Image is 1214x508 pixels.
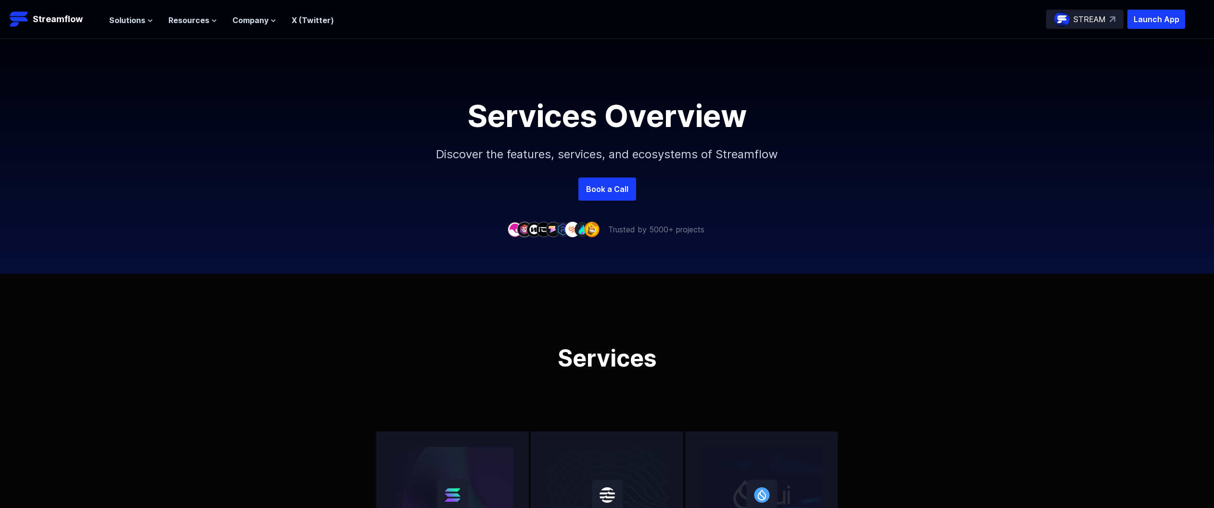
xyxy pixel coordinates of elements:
[1046,10,1124,29] a: STREAM
[578,178,636,201] a: Book a Call
[536,222,551,237] img: company-4
[1110,16,1115,22] img: top-right-arrow.svg
[400,131,814,178] p: Discover the features, services, and ecosystems of Streamflow
[168,14,217,26] button: Resources
[10,10,100,29] a: Streamflow
[1073,13,1106,25] p: STREAM
[517,222,532,237] img: company-2
[1127,10,1185,29] button: Launch App
[565,222,580,237] img: company-7
[575,222,590,237] img: company-8
[168,14,209,26] span: Resources
[507,222,523,237] img: company-1
[584,222,600,237] img: company-9
[374,335,840,370] h1: Services
[546,222,561,237] img: company-5
[526,222,542,237] img: company-3
[292,15,334,25] a: X (Twitter)
[1054,12,1070,27] img: streamflow-logo-circle.png
[232,14,276,26] button: Company
[608,224,704,235] p: Trusted by 5000+ projects
[33,13,83,26] p: Streamflow
[391,101,824,131] h1: Services Overview
[232,14,268,26] span: Company
[109,14,145,26] span: Solutions
[109,14,153,26] button: Solutions
[555,222,571,237] img: company-6
[10,10,29,29] img: Streamflow Logo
